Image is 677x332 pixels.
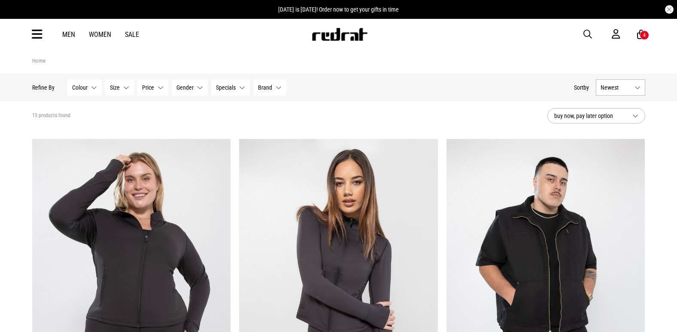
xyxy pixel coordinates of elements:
[601,84,631,91] span: Newest
[643,32,646,38] div: 4
[258,84,272,91] span: Brand
[637,30,645,39] a: 4
[172,79,208,96] button: Gender
[311,28,368,41] img: Redrat logo
[105,79,134,96] button: Size
[547,108,645,124] button: buy now, pay later option
[62,30,75,39] a: Men
[142,84,154,91] span: Price
[125,30,139,39] a: Sale
[554,111,625,121] span: buy now, pay later option
[176,84,194,91] span: Gender
[596,79,645,96] button: Newest
[137,79,168,96] button: Price
[216,84,236,91] span: Specials
[583,84,589,91] span: by
[110,84,120,91] span: Size
[32,57,46,64] a: Home
[253,79,286,96] button: Brand
[72,84,88,91] span: Colour
[32,112,70,119] span: 15 products found
[32,84,55,91] p: Refine By
[67,79,102,96] button: Colour
[574,82,589,93] button: Sortby
[211,79,250,96] button: Specials
[89,30,111,39] a: Women
[278,6,399,13] span: [DATE] is [DATE]! Order now to get your gifts in time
